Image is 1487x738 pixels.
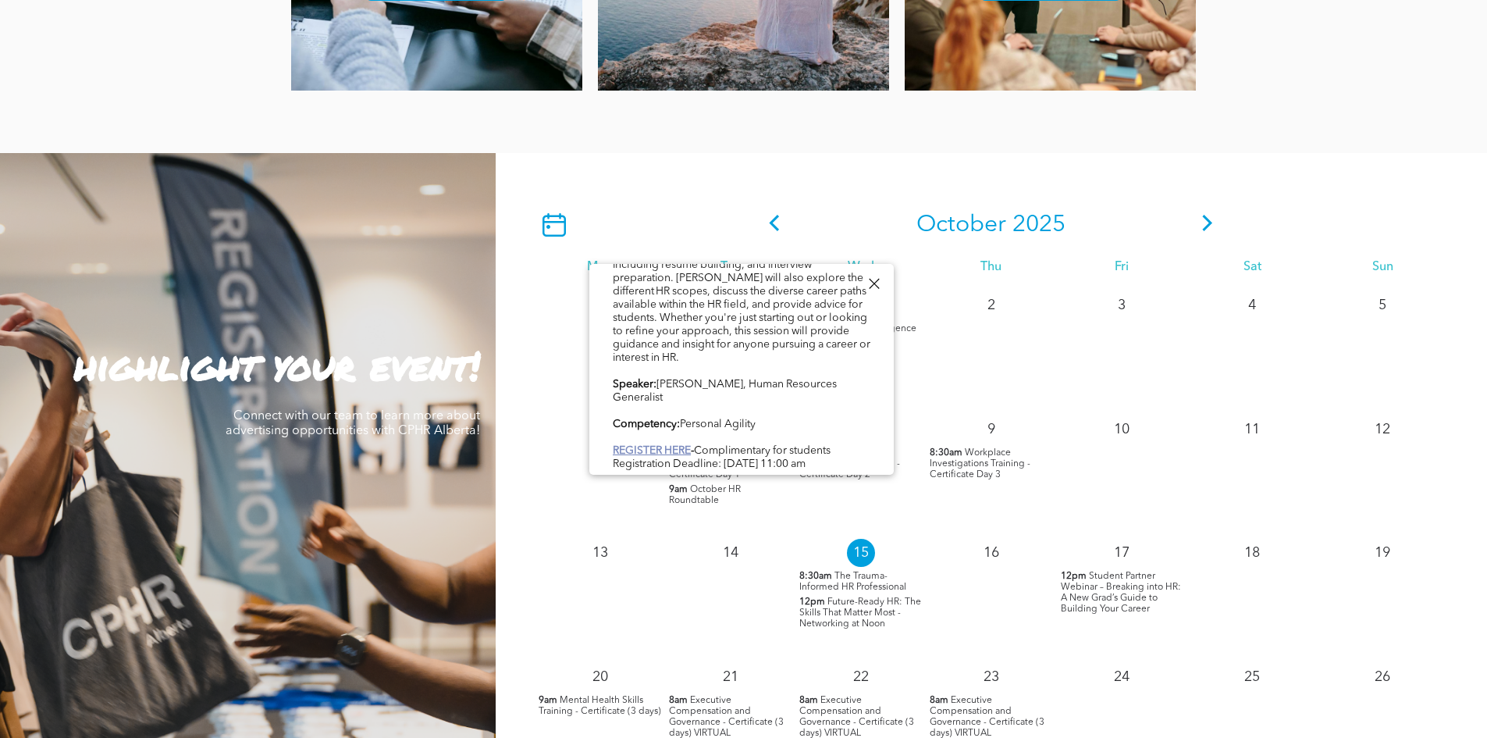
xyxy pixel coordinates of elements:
[1368,539,1396,567] p: 19
[1187,260,1318,275] div: Sat
[799,695,818,706] span: 8am
[613,419,680,430] b: Competency:
[717,663,745,691] p: 21
[1368,415,1396,444] p: 12
[1108,539,1136,567] p: 17
[539,695,557,706] span: 9am
[1318,260,1448,275] div: Sun
[930,448,1030,480] span: Workplace Investigations Training - Certificate Day 3
[539,696,661,716] span: Mental Health Skills Training - Certificate (3 days)
[1368,663,1396,691] p: 26
[799,572,906,592] span: The Trauma-Informed HR Professional
[930,696,1044,738] span: Executive Compensation and Governance - Certificate (3 days) VIRTUAL
[977,663,1005,691] p: 23
[1057,260,1187,275] div: Fri
[847,539,875,567] p: 15
[669,696,784,738] span: Executive Compensation and Governance - Certificate (3 days) VIRTUAL
[1061,571,1087,582] span: 12pm
[613,191,870,472] div: [PERSON_NAME] as she shares her journey into the world of Human Resources — from her university e...
[1012,213,1065,237] span: 2025
[669,695,688,706] span: 8am
[799,448,900,480] span: Workplace Investigations Training - Certificate Day 2
[717,539,745,567] p: 14
[1238,291,1266,319] p: 4
[930,695,948,706] span: 8am
[1238,415,1266,444] p: 11
[586,291,614,319] p: 29
[926,260,1056,275] div: Thu
[799,597,921,629] span: Future-Ready HR: The Skills That Matter Most - Networking at Noon
[1108,291,1136,319] p: 3
[1108,415,1136,444] p: 10
[74,337,480,393] strong: highlight your event!
[535,260,665,275] div: Mon
[586,539,614,567] p: 13
[586,663,614,691] p: 20
[799,571,832,582] span: 8:30am
[916,213,1006,237] span: October
[613,445,694,456] b: -
[977,539,1005,567] p: 16
[799,696,914,738] span: Executive Compensation and Governance - Certificate (3 days) VIRTUAL
[669,485,741,505] span: October HR Roundtable
[847,663,875,691] p: 22
[226,410,480,437] span: Connect with our team to learn more about advertising opportunities with CPHR Alberta!
[669,484,688,495] span: 9am
[1238,663,1266,691] p: 25
[977,415,1005,444] p: 9
[1238,539,1266,567] p: 18
[669,448,770,480] span: Workplace Investigations Training - Certificate Day 1
[613,445,691,456] a: REGISTER HERE
[613,379,656,390] b: Speaker:
[1061,572,1181,614] span: Student Partner Webinar – Breaking into HR: A New Grad’s Guide to Building Your Career
[1368,291,1396,319] p: 5
[977,291,1005,319] p: 2
[665,260,795,275] div: Tue
[1108,663,1136,691] p: 24
[795,260,926,275] div: Wed
[586,415,614,444] p: 6
[930,447,962,458] span: 8:30am
[799,597,825,608] span: 12pm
